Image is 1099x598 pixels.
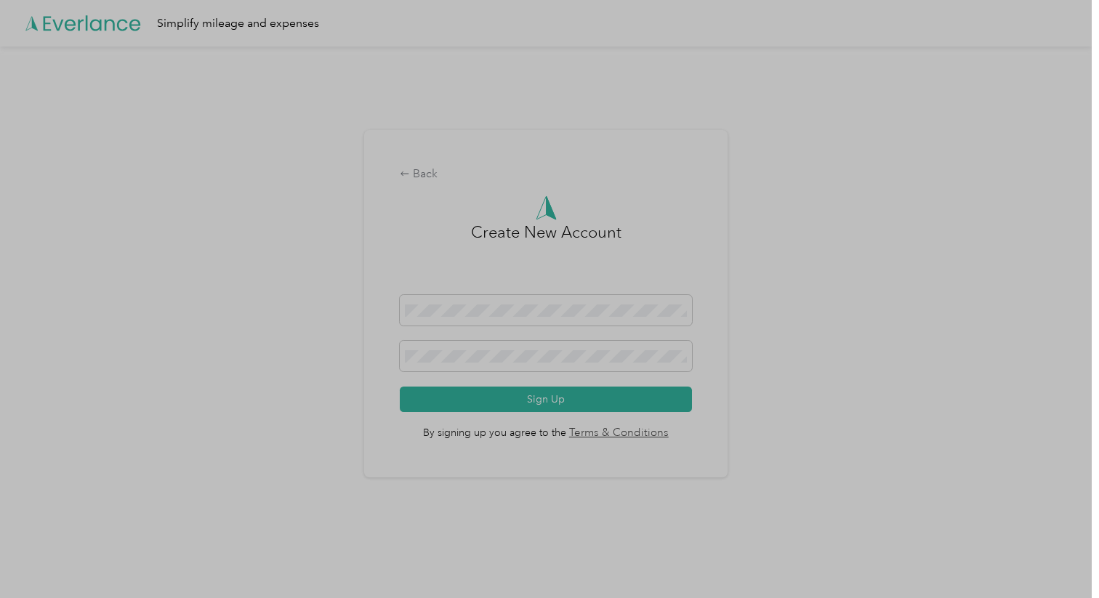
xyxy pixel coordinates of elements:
div: Back [400,166,691,183]
span: By signing up you agree to the [400,412,691,441]
button: Sign Up [400,387,691,412]
h3: Create New Account [471,220,621,295]
a: Terms & Conditions [566,425,669,442]
div: Simplify mileage and expenses [157,15,319,33]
